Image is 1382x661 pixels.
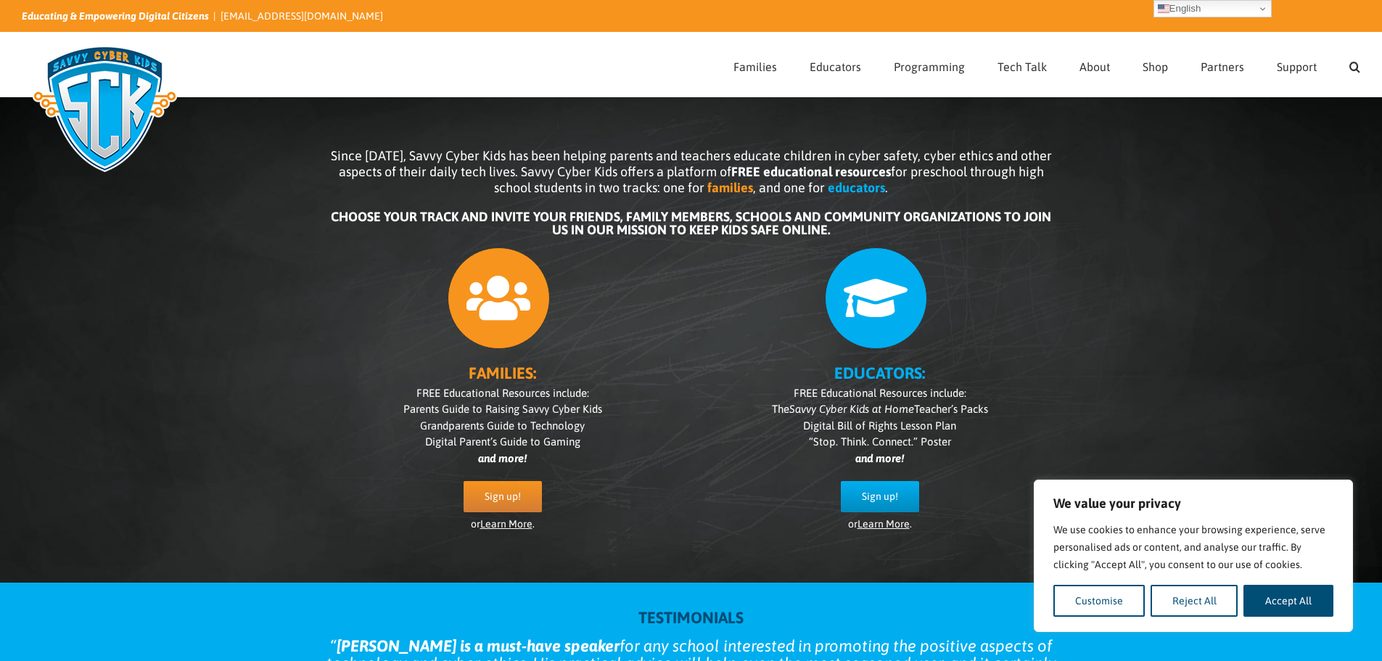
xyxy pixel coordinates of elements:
[1349,33,1360,97] a: Search
[855,452,904,464] i: and more!
[469,364,536,382] b: FAMILIES:
[803,419,956,432] span: Digital Bill of Rights Lesson Plan
[828,180,885,195] b: educators
[998,33,1047,97] a: Tech Talk
[22,10,209,22] i: Educating & Empowering Digital Citizens
[794,387,966,399] span: FREE Educational Resources include:
[331,209,1051,237] b: CHOOSE YOUR TRACK AND INVITE YOUR FRIENDS, FAMILY MEMBERS, SCHOOLS AND COMMUNITY ORGANIZATIONS TO...
[1151,585,1238,617] button: Reject All
[22,36,188,181] img: Savvy Cyber Kids Logo
[1143,61,1168,73] span: Shop
[894,33,965,97] a: Programming
[337,636,620,655] strong: [PERSON_NAME] is a must-have speaker
[221,10,383,22] a: [EMAIL_ADDRESS][DOMAIN_NAME]
[789,403,914,415] i: Savvy Cyber Kids at Home
[416,387,589,399] span: FREE Educational Resources include:
[998,61,1047,73] span: Tech Talk
[403,403,602,415] span: Parents Guide to Raising Savvy Cyber Kids
[1243,585,1333,617] button: Accept All
[464,481,542,512] a: Sign up!
[478,452,527,464] i: and more!
[772,403,988,415] span: The Teacher’s Packs
[810,33,861,97] a: Educators
[1079,33,1110,97] a: About
[1053,585,1145,617] button: Customise
[1079,61,1110,73] span: About
[1143,33,1168,97] a: Shop
[848,518,912,530] span: or .
[753,180,825,195] span: , and one for
[485,490,521,503] span: Sign up!
[1158,3,1169,15] img: en
[480,518,532,530] a: Learn More
[731,164,891,179] b: FREE educational resources
[810,61,861,73] span: Educators
[894,61,965,73] span: Programming
[1277,61,1317,73] span: Support
[857,518,910,530] a: Learn More
[1053,521,1333,573] p: We use cookies to enhance your browsing experience, serve personalised ads or content, and analys...
[331,148,1052,195] span: Since [DATE], Savvy Cyber Kids has been helping parents and teachers educate children in cyber sa...
[733,33,1360,97] nav: Main Menu
[420,419,585,432] span: Grandparents Guide to Technology
[1053,495,1333,512] p: We value your privacy
[733,61,777,73] span: Families
[809,435,951,448] span: “Stop. Think. Connect.” Poster
[733,33,777,97] a: Families
[862,490,898,503] span: Sign up!
[841,481,919,512] a: Sign up!
[471,518,535,530] span: or .
[885,180,888,195] span: .
[638,608,744,627] strong: TESTIMONIALS
[1277,33,1317,97] a: Support
[834,364,925,382] b: EDUCATORS:
[1201,33,1244,97] a: Partners
[425,435,580,448] span: Digital Parent’s Guide to Gaming
[707,180,753,195] b: families
[1201,61,1244,73] span: Partners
